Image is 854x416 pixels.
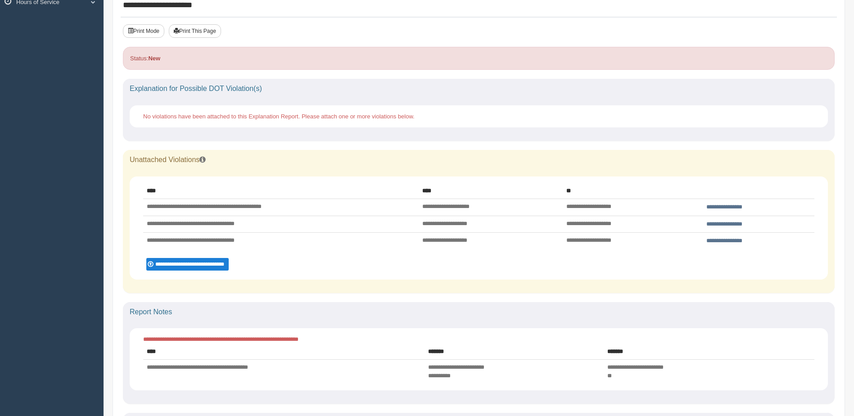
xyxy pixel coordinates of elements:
[123,150,835,170] div: Unattached Violations
[123,47,835,70] div: Status:
[148,55,160,62] strong: New
[123,302,835,322] div: Report Notes
[123,79,835,99] div: Explanation for Possible DOT Violation(s)
[143,113,415,120] span: No violations have been attached to this Explanation Report. Please attach one or more violations...
[123,24,164,38] button: Print Mode
[169,24,221,38] button: Print This Page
